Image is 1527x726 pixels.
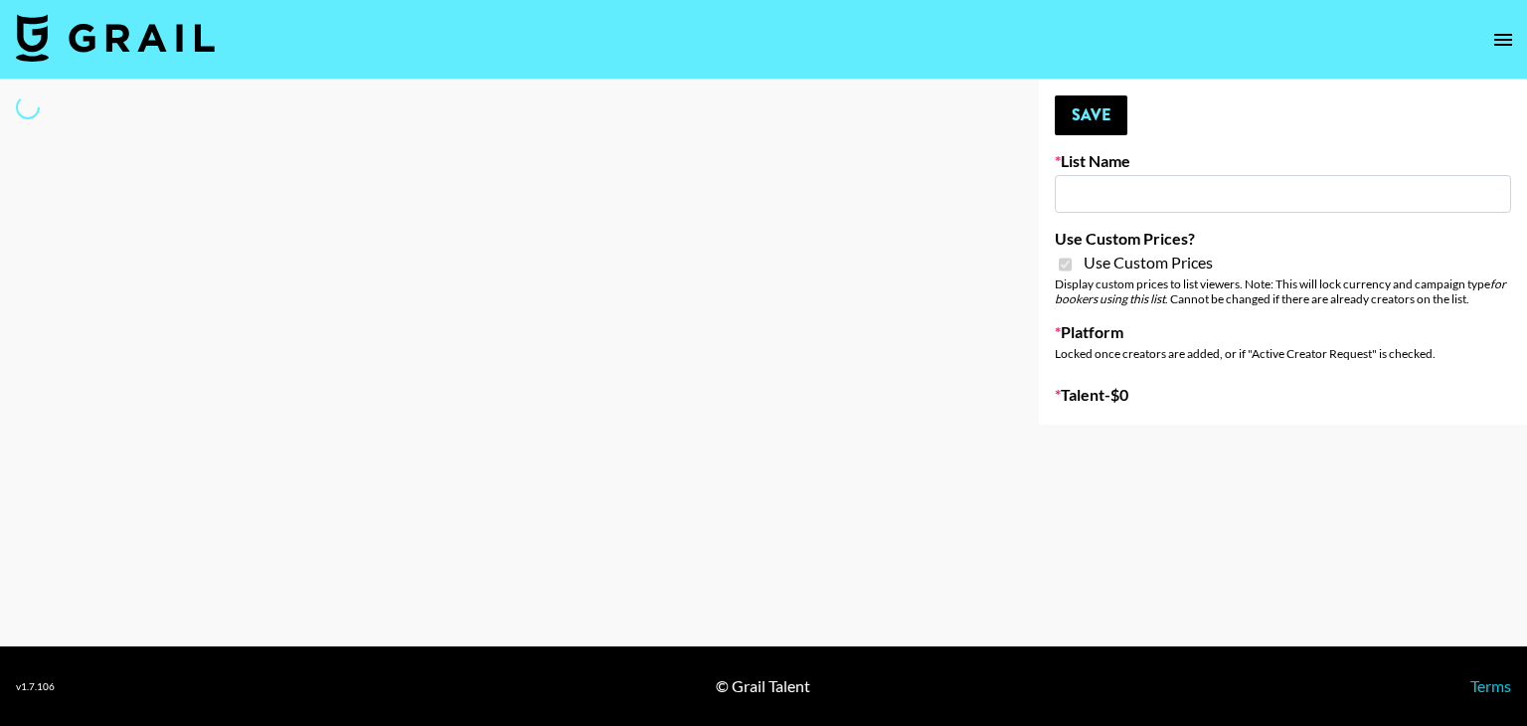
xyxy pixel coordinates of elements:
label: List Name [1055,151,1511,171]
img: Grail Talent [16,14,215,62]
span: Use Custom Prices [1084,253,1213,272]
a: Terms [1470,676,1511,695]
button: Save [1055,95,1127,135]
label: Platform [1055,322,1511,342]
div: Locked once creators are added, or if "Active Creator Request" is checked. [1055,346,1511,361]
label: Talent - $ 0 [1055,385,1511,405]
div: © Grail Talent [716,676,810,696]
label: Use Custom Prices? [1055,229,1511,249]
div: v 1.7.106 [16,680,55,693]
em: for bookers using this list [1055,276,1506,306]
div: Display custom prices to list viewers. Note: This will lock currency and campaign type . Cannot b... [1055,276,1511,306]
button: open drawer [1483,20,1523,60]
